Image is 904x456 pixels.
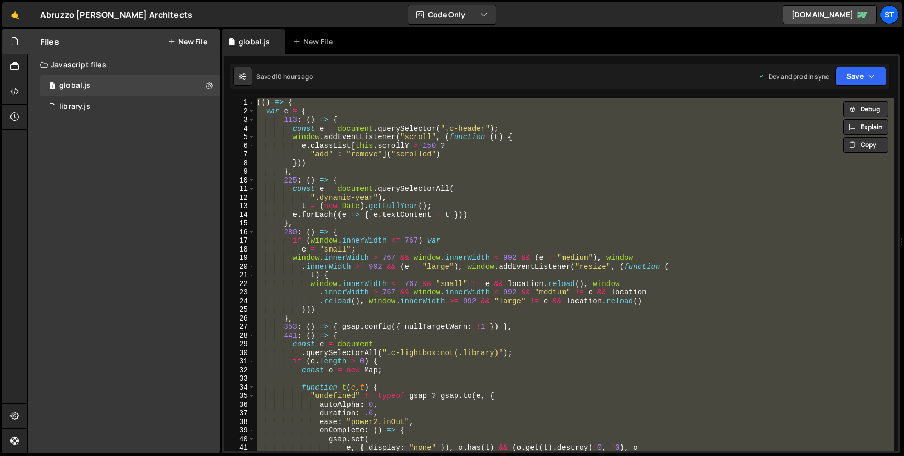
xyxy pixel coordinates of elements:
div: 35 [224,392,255,401]
div: 10 [224,176,255,185]
div: 41 [224,443,255,452]
div: Saved [256,72,313,81]
div: Javascript files [28,54,220,75]
div: 24 [224,297,255,306]
div: 10 hours ago [275,72,313,81]
div: 8 [224,159,255,168]
div: 27 [224,323,255,332]
div: 9 [224,167,255,176]
div: Abruzzo [PERSON_NAME] Architects [40,8,193,21]
div: 3 [224,116,255,124]
div: 18 [224,245,255,254]
button: Save [835,67,886,86]
button: Copy [843,137,888,153]
div: 21 [224,271,255,280]
div: 11 [224,185,255,193]
button: Code Only [408,5,496,24]
div: 26 [224,314,255,323]
button: New File [168,38,207,46]
span: 1 [49,83,55,91]
div: 6 [224,142,255,151]
div: library.js [59,102,91,111]
a: 🤙 [2,2,28,27]
div: 1 [224,98,255,107]
div: 36 [224,401,255,409]
div: 16 [224,228,255,237]
div: 12 [224,193,255,202]
div: 28 [224,332,255,340]
div: 22 [224,280,255,289]
div: New File [293,37,337,47]
div: 33 [224,374,255,383]
div: 32 [224,366,255,375]
div: 7 [224,150,255,159]
div: 34 [224,383,255,392]
div: 17070/48289.js [40,96,220,117]
div: 17070/46982.js [40,75,220,96]
div: 5 [224,133,255,142]
div: 19 [224,254,255,263]
div: 20 [224,263,255,271]
div: 39 [224,426,255,435]
div: 40 [224,435,255,444]
div: 17 [224,236,255,245]
div: 15 [224,219,255,228]
div: 13 [224,202,255,211]
div: 23 [224,288,255,297]
div: 30 [224,349,255,358]
div: global.js [59,81,91,90]
div: 14 [224,211,255,220]
div: global.js [239,37,270,47]
div: 37 [224,409,255,418]
div: 2 [224,107,255,116]
a: [DOMAIN_NAME] [783,5,877,24]
div: 4 [224,124,255,133]
div: 31 [224,357,255,366]
div: 38 [224,418,255,427]
a: ST [880,5,899,24]
div: 25 [224,305,255,314]
div: Dev and prod in sync [758,72,829,81]
button: Explain [843,119,888,135]
div: 29 [224,340,255,349]
button: Debug [843,101,888,117]
h2: Files [40,36,59,48]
